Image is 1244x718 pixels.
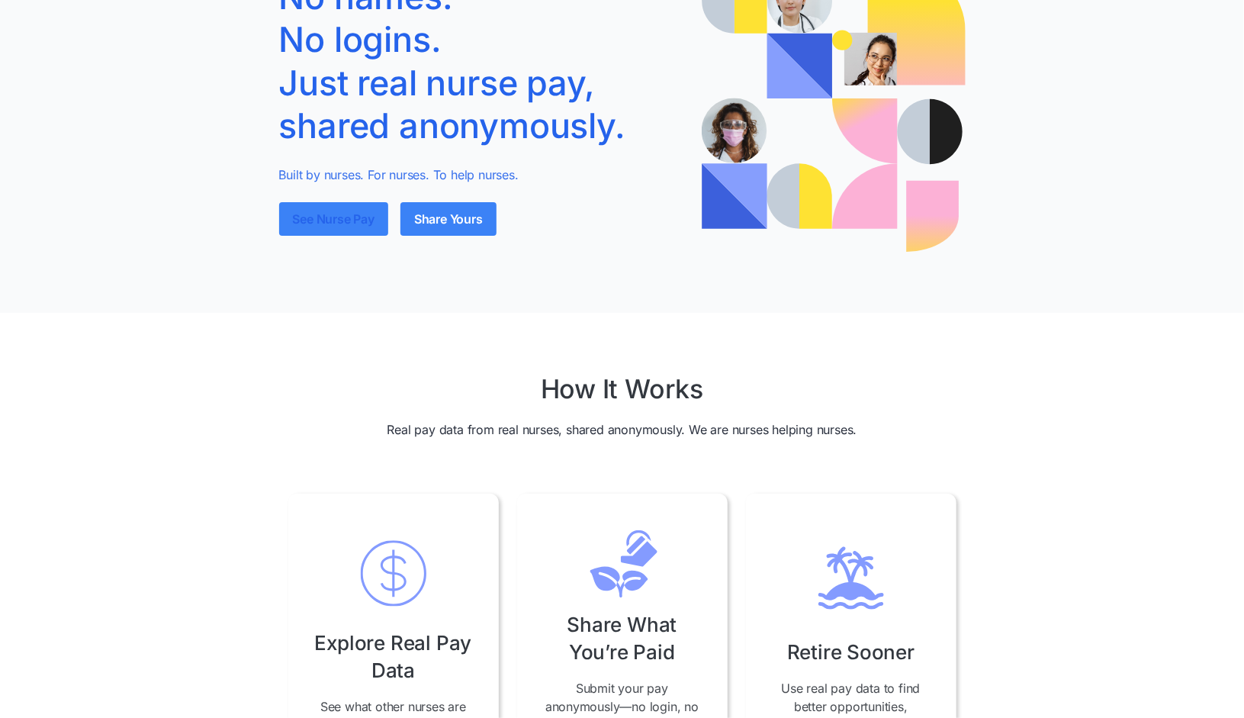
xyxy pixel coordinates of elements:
a: See Nurse Pay [279,202,388,236]
a: Share Yours [400,202,497,236]
h3: Explore Real Pay Data [313,629,474,685]
p: Real pay data from real nurses, shared anonymously. We are nurses helping nurses. [387,420,857,439]
h3: Retire Sooner [770,639,932,666]
h3: Share What You’re Paid [542,611,703,667]
p: Built by nurses. For nurses. To help nurses. [279,166,679,184]
h2: How It Works [541,374,704,405]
